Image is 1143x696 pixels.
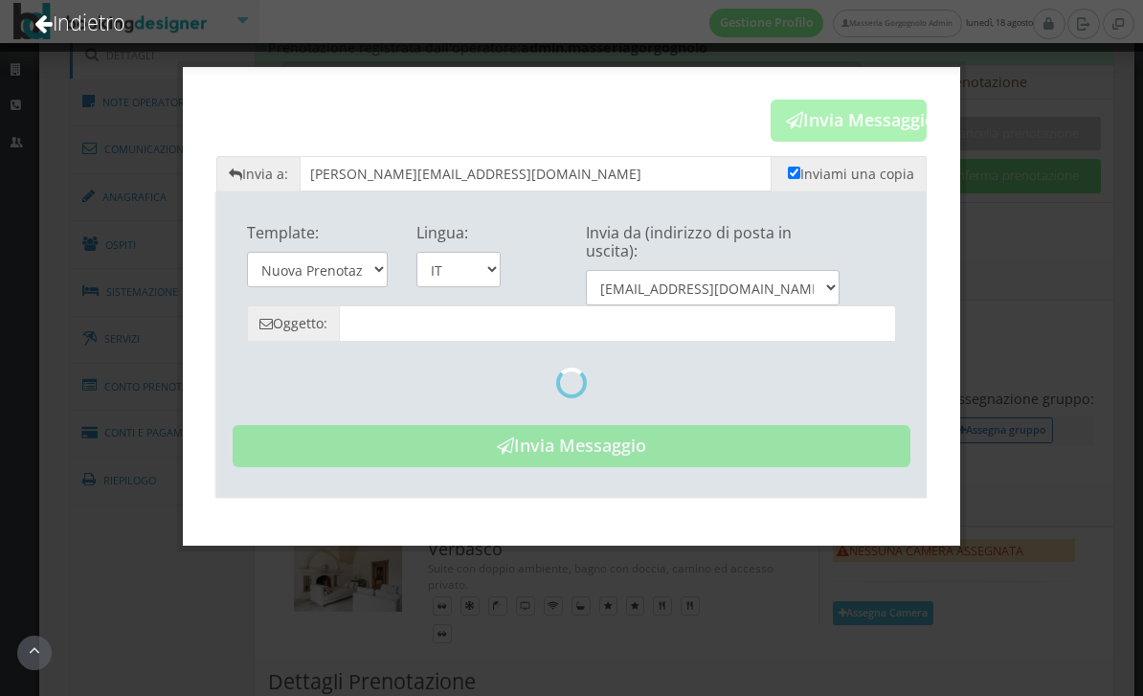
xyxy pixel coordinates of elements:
span: Invia a: [216,156,300,191]
h4: Lingua: [416,224,501,242]
h4: Invia da (indirizzo di posta in uscita): [586,224,840,260]
h4: Template: [247,224,388,242]
span: Oggetto: [247,305,339,341]
span: Inviami una copia [800,165,914,183]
